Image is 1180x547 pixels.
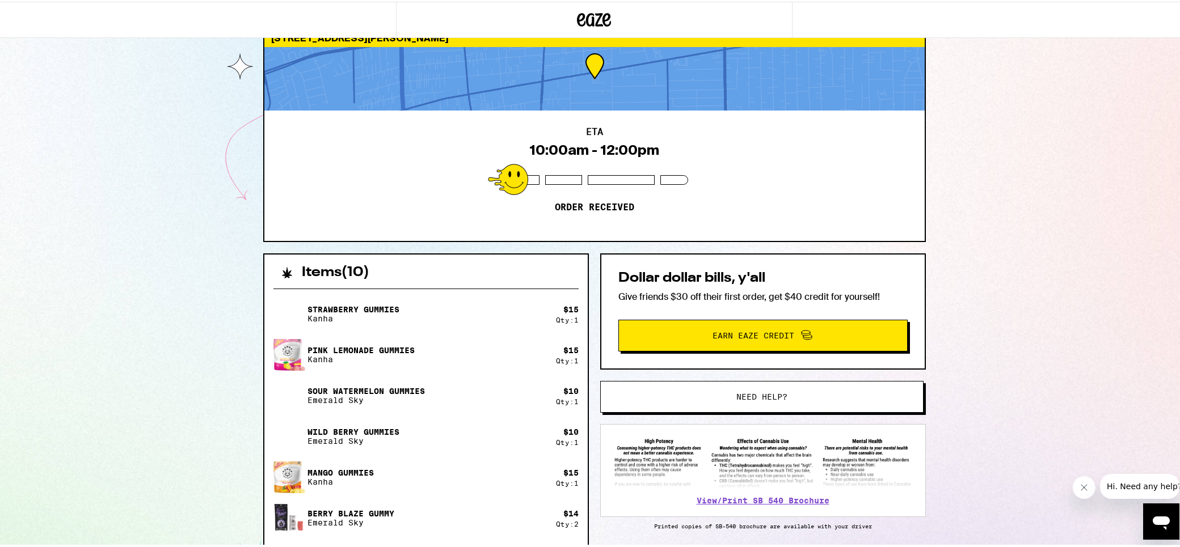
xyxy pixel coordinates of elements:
p: Mango Gummies [307,467,374,476]
div: Qty: 1 [556,478,579,485]
img: Strawberry Gummies [273,296,305,328]
p: Wild Berry Gummies [307,426,399,435]
img: Sour Watermelon Gummies [273,378,305,410]
div: $ 10 [563,385,579,394]
span: Need help? [736,391,787,399]
span: Earn Eaze Credit [713,330,794,338]
div: Qty: 1 [556,355,579,363]
div: $ 15 [563,303,579,312]
img: Berry Blaze Gummy [273,502,305,531]
div: 10:00am - 12:00pm [529,141,659,156]
div: $ 10 [563,426,579,435]
img: Wild Berry Gummies [273,419,305,451]
p: Give friends $30 off their first order, get $40 credit for yourself! [618,289,908,301]
div: $ 15 [563,467,579,476]
iframe: Button to launch messaging window [1143,502,1179,538]
img: Pink Lemonade Gummies [273,336,305,370]
button: Earn Eaze Credit [618,318,908,350]
p: Berry Blaze Gummy [307,507,394,516]
p: Emerald Sky [307,435,399,444]
p: Kanha [307,353,415,362]
div: Qty: 1 [556,315,579,322]
p: Printed copies of SB-540 brochure are available with your driver [600,521,926,528]
a: View/Print SB 540 Brochure [697,494,829,503]
div: Qty: 2 [556,519,579,526]
div: $ 15 [563,344,579,353]
p: Kanha [307,312,399,321]
h2: ETA [586,126,603,135]
p: Sour Watermelon Gummies [307,385,425,394]
span: Hi. Need any help? [7,8,82,17]
div: Qty: 1 [556,396,579,404]
p: Order received [555,200,634,211]
p: Strawberry Gummies [307,303,399,312]
div: Qty: 1 [556,437,579,444]
img: SB 540 Brochure preview [612,434,914,487]
img: Mango Gummies [273,459,305,493]
button: Need help? [600,379,924,411]
p: Kanha [307,476,374,485]
p: Pink Lemonade Gummies [307,344,415,353]
h2: Dollar dollar bills, y'all [618,270,908,283]
p: Emerald Sky [307,516,394,525]
iframe: Close message [1073,474,1095,497]
div: $ 14 [563,507,579,516]
h2: Items ( 10 ) [302,264,369,278]
p: Emerald Sky [307,394,425,403]
iframe: Message from company [1100,472,1179,497]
